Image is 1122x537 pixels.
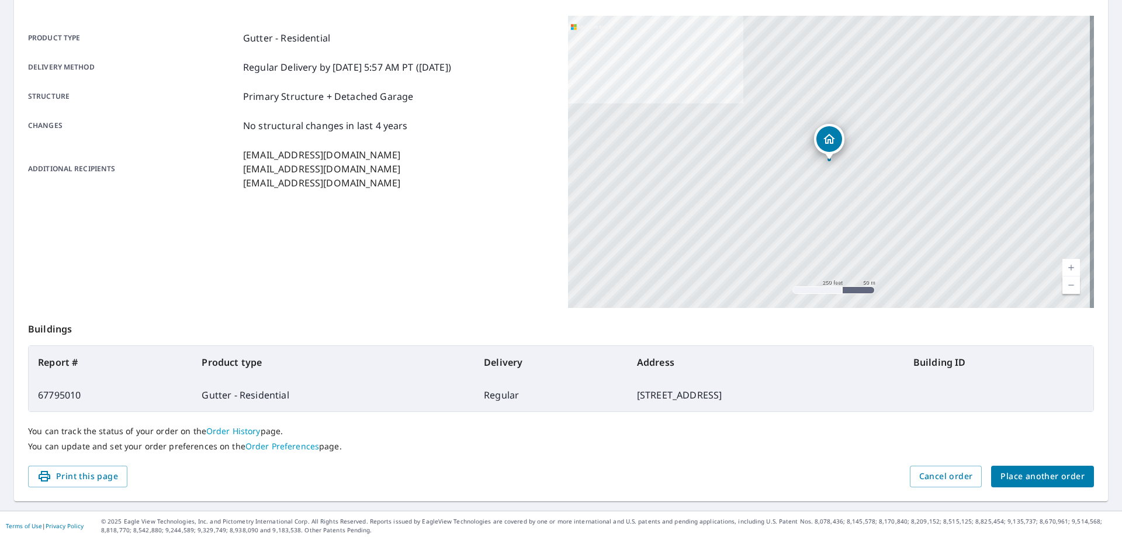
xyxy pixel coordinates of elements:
[243,31,330,45] p: Gutter - Residential
[904,346,1093,379] th: Building ID
[46,522,84,530] a: Privacy Policy
[29,379,192,411] td: 67795010
[628,346,904,379] th: Address
[1062,276,1080,294] a: Current Level 17, Zoom Out
[1062,259,1080,276] a: Current Level 17, Zoom In
[28,308,1094,345] p: Buildings
[475,346,628,379] th: Delivery
[28,148,238,190] p: Additional recipients
[28,89,238,103] p: Structure
[206,425,261,436] a: Order History
[6,522,42,530] a: Terms of Use
[628,379,904,411] td: [STREET_ADDRESS]
[243,60,451,74] p: Regular Delivery by [DATE] 5:57 AM PT ([DATE])
[243,162,400,176] p: [EMAIL_ADDRESS][DOMAIN_NAME]
[814,124,844,160] div: Dropped pin, building 1, Residential property, 921 Winding Ln Media, PA 19063
[101,517,1116,535] p: © 2025 Eagle View Technologies, Inc. and Pictometry International Corp. All Rights Reserved. Repo...
[28,119,238,133] p: Changes
[910,466,982,487] button: Cancel order
[243,176,400,190] p: [EMAIL_ADDRESS][DOMAIN_NAME]
[28,426,1094,436] p: You can track the status of your order on the page.
[192,346,475,379] th: Product type
[37,469,118,484] span: Print this page
[28,441,1094,452] p: You can update and set your order preferences on the page.
[243,89,413,103] p: Primary Structure + Detached Garage
[475,379,628,411] td: Regular
[1000,469,1085,484] span: Place another order
[245,441,319,452] a: Order Preferences
[991,466,1094,487] button: Place another order
[28,31,238,45] p: Product type
[243,148,400,162] p: [EMAIL_ADDRESS][DOMAIN_NAME]
[6,522,84,529] p: |
[919,469,973,484] span: Cancel order
[28,60,238,74] p: Delivery method
[29,346,192,379] th: Report #
[243,119,408,133] p: No structural changes in last 4 years
[28,466,127,487] button: Print this page
[192,379,475,411] td: Gutter - Residential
